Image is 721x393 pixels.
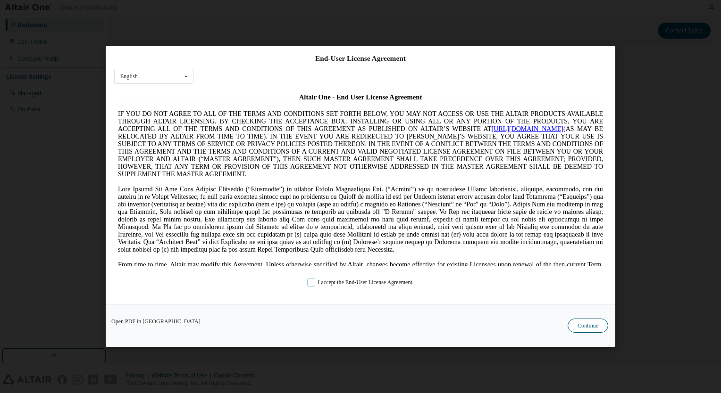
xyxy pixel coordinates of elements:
[307,278,414,286] label: I accept the End-User License Agreement.
[4,21,489,88] span: IF YOU DO NOT AGREE TO ALL OF THE TERMS AND CONDITIONS SET FORTH BELOW, YOU MAY NOT ACCESS OR USE...
[377,36,449,43] a: [URL][DOMAIN_NAME]
[4,96,489,164] span: Lore Ipsumd Sit Ame Cons Adipisc Elitseddo (“Eiusmodte”) in utlabor Etdolo Magnaaliqua Eni. (“Adm...
[568,319,608,333] button: Continue
[111,319,201,324] a: Open PDF in [GEOGRAPHIC_DATA]
[114,54,607,63] div: End-User License Agreement
[4,172,489,201] span: From time to time, Altair may modify this Agreement. Unless otherwise specified by Altair, change...
[185,4,308,11] span: Altair One - End User License Agreement
[120,74,138,79] div: English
